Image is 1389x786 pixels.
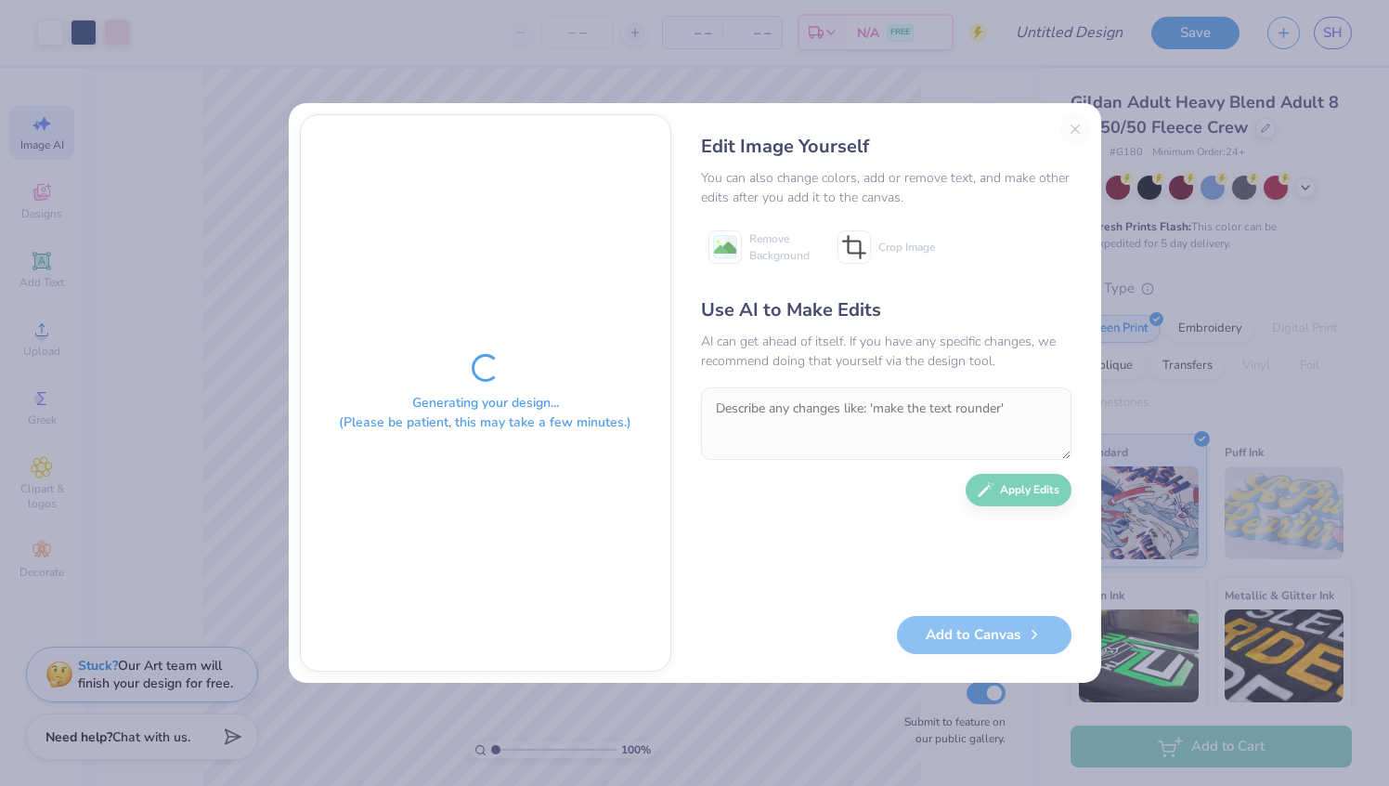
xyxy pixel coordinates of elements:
span: Crop Image [878,239,935,255]
div: Use AI to Make Edits [701,296,1071,324]
span: Remove Background [749,230,810,264]
button: Crop Image [830,224,946,270]
div: You can also change colors, add or remove text, and make other edits after you add it to the canvas. [701,168,1071,207]
button: Remove Background [701,224,817,270]
div: Generating your design... (Please be patient, this may take a few minutes.) [339,393,631,432]
div: Edit Image Yourself [701,133,1071,161]
div: AI can get ahead of itself. If you have any specific changes, we recommend doing that yourself vi... [701,332,1071,371]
